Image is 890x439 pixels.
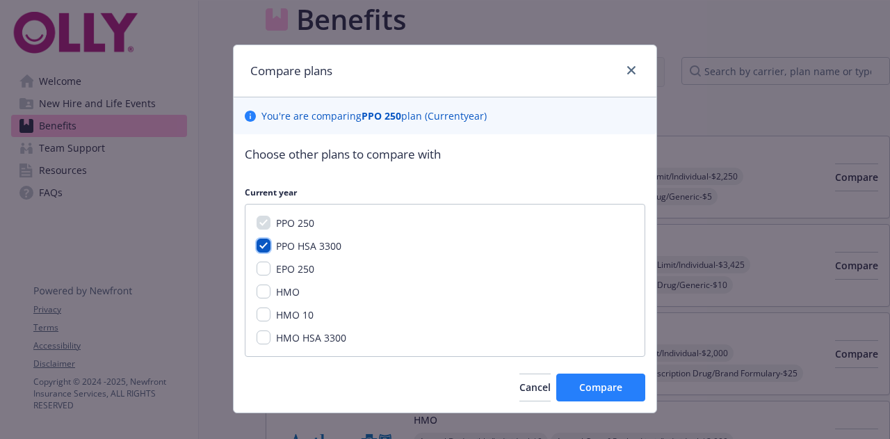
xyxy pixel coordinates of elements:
[276,262,314,276] span: EPO 250
[276,331,346,344] span: HMO HSA 3300
[276,285,300,298] span: HMO
[276,308,314,321] span: HMO 10
[276,239,341,253] span: PPO HSA 3300
[245,186,645,198] p: Current year
[519,381,551,394] span: Cancel
[250,62,332,80] h1: Compare plans
[245,145,645,163] p: Choose other plans to compare with
[623,62,640,79] a: close
[579,381,622,394] span: Compare
[276,216,314,230] span: PPO 250
[261,109,487,123] p: You ' re are comparing plan ( Current year)
[362,109,401,122] b: PPO 250
[556,374,645,401] button: Compare
[519,374,551,401] button: Cancel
